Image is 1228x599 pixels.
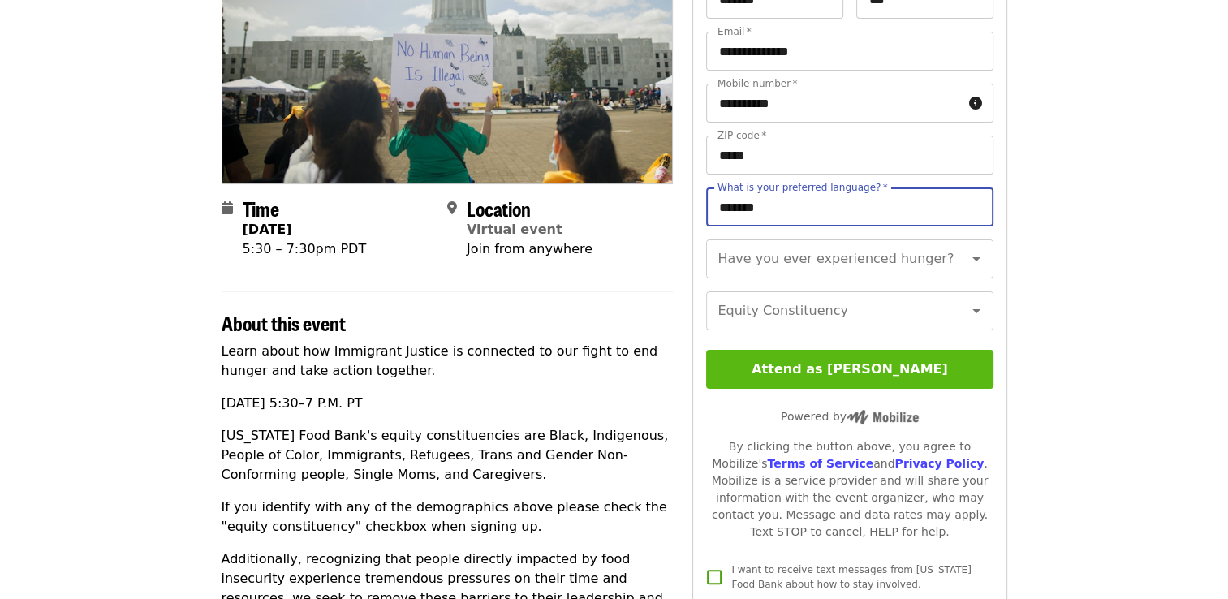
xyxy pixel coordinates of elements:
[706,32,993,71] input: Email
[706,438,993,541] div: By clicking the button above, you agree to Mobilize's and . Mobilize is a service provider and wi...
[467,222,562,237] a: Virtual event
[706,136,993,175] input: ZIP code
[717,131,766,140] label: ZIP code
[222,426,674,485] p: [US_STATE] Food Bank's equity constituencies are Black, Indigenous, People of Color, Immigrants, ...
[969,96,982,111] i: circle-info icon
[467,241,592,256] span: Join from anywhere
[467,194,531,222] span: Location
[965,299,988,322] button: Open
[731,564,971,590] span: I want to receive text messages from [US_STATE] Food Bank about how to stay involved.
[243,222,292,237] strong: [DATE]
[767,457,873,470] a: Terms of Service
[243,194,279,222] span: Time
[847,410,919,424] img: Powered by Mobilize
[222,394,674,413] p: [DATE] 5:30–7 P.M. PT
[706,187,993,226] input: What is your preferred language?
[781,410,919,423] span: Powered by
[717,79,797,88] label: Mobile number
[717,183,888,192] label: What is your preferred language?
[243,239,367,259] div: 5:30 – 7:30pm PDT
[706,84,962,123] input: Mobile number
[447,200,457,216] i: map-marker-alt icon
[706,350,993,389] button: Attend as [PERSON_NAME]
[717,27,752,37] label: Email
[222,498,674,537] p: If you identify with any of the demographics above please check the "equity constituency" checkbo...
[222,308,346,337] span: About this event
[222,200,233,216] i: calendar icon
[222,342,674,381] p: Learn about how Immigrant Justice is connected to our fight to end hunger and take action together.
[894,457,984,470] a: Privacy Policy
[965,248,988,270] button: Open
